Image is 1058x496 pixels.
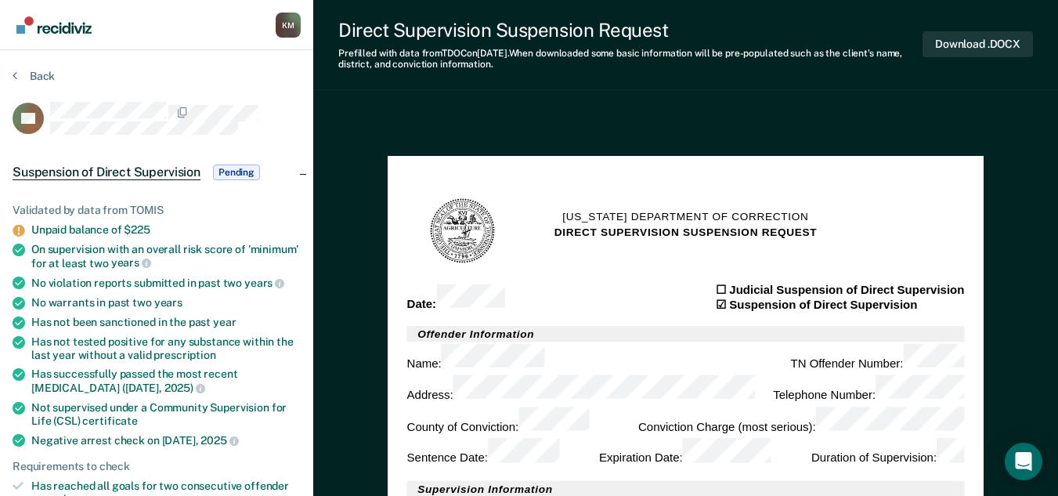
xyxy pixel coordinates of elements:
div: Sentence Date : [407,438,560,465]
div: Duration of Supervision : [811,438,964,465]
span: year [213,316,236,328]
div: ☑ Suspension of Direct Supervision [716,297,965,312]
div: No warrants in past two [31,296,301,310]
span: Pending [213,165,260,180]
div: Prefilled with data from TDOC on [DATE] . When downloaded some basic information will be pre-popu... [338,48,923,71]
div: Direct Supervision Suspension Request [338,19,923,42]
div: Address : [407,375,755,402]
h1: [US_STATE] Department of Correction [562,208,808,223]
div: Unpaid balance of $225 [31,223,301,237]
div: Date : [407,284,505,311]
div: No violation reports submitted in past two [31,276,301,290]
span: 2025 [200,434,238,447]
span: certificate [82,415,137,427]
span: years [154,296,182,309]
div: On supervision with an overall risk score of 'minimum' for at least two [31,243,301,270]
div: County of Conviction : [407,407,590,434]
img: Recidiviz [16,16,92,34]
div: TN Offender Number : [791,343,965,371]
div: Negative arrest check on [DATE], [31,433,301,447]
div: Expiration Date : [599,438,771,465]
div: Not supervised under a Community Supervision for Life (CSL) [31,401,301,428]
span: years [244,277,284,289]
h2: DIRECT SUPERVISION SUSPENSION REQUEST [554,224,818,240]
div: Validated by data from TOMIS [13,204,301,217]
h2: Supervision Information [407,480,965,496]
span: years [111,256,151,269]
span: 2025) [164,382,205,394]
span: prescription [153,349,215,361]
div: Name : [407,343,545,371]
h2: Offender Information [407,325,965,341]
div: Has successfully passed the most recent [MEDICAL_DATA] ([DATE], [31,367,301,394]
button: Back [13,69,55,83]
button: Profile dropdown button [276,13,301,38]
button: Download .DOCX [923,31,1033,57]
div: Has not tested positive for any substance within the last year without a valid [31,335,301,362]
div: Conviction Charge (most serious) : [638,407,964,434]
div: ☐ Judicial Suspension of Direct Supervision [716,282,965,297]
span: Suspension of Direct Supervision [13,165,200,180]
div: Open Intercom Messenger [1005,443,1042,480]
div: Requirements to check [13,460,301,473]
div: K M [276,13,301,38]
div: Has not been sanctioned in the past [31,316,301,329]
div: Telephone Number : [773,375,964,402]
